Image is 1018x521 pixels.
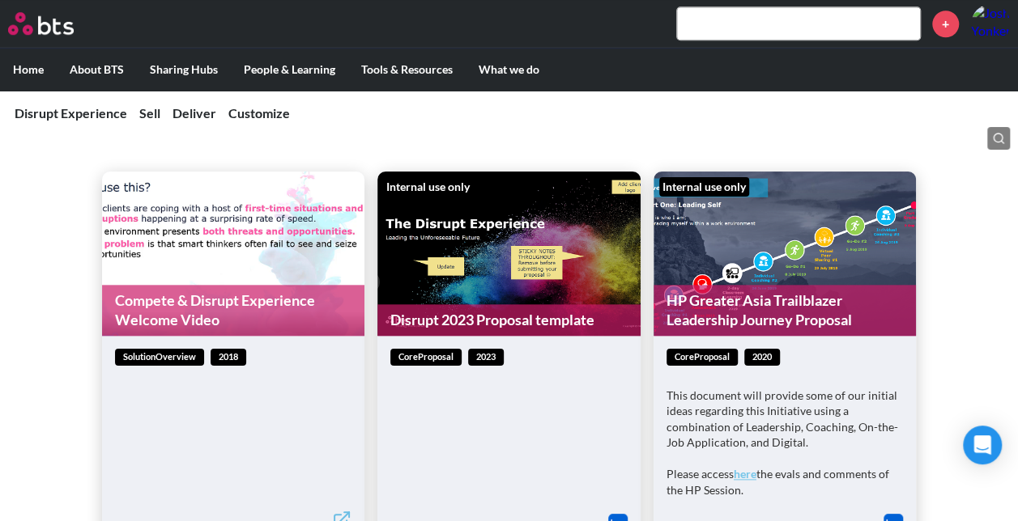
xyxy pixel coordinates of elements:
[963,426,1002,464] div: Open Intercom Messenger
[377,304,641,336] a: Disrupt 2023 Proposal template
[654,285,917,336] a: HP Greater Asia Trailblazer Leadership Journey Proposal
[137,49,231,91] label: Sharing Hubs
[228,105,290,121] a: Customize
[390,349,462,366] span: coreProposal
[8,12,74,35] img: BTS Logo
[667,349,738,366] span: coreProposal
[8,12,104,35] a: Go home
[231,49,348,91] label: People & Learning
[971,4,1010,43] img: Josh Yonker
[466,49,552,91] label: What we do
[173,105,216,121] a: Deliver
[211,349,246,366] span: 2018
[468,349,504,366] span: 2023
[383,177,473,197] div: Internal use only
[734,467,756,481] a: here
[57,49,137,91] label: About BTS
[348,49,466,91] label: Tools & Resources
[744,349,780,366] span: 2020
[971,4,1010,43] a: Profile
[15,105,127,121] a: Disrupt Experience
[139,105,160,121] a: Sell
[667,466,904,498] p: Please access the evals and comments of the HP Session.
[115,349,204,366] span: solutionOverview
[667,388,904,451] p: This document will provide some of our initial ideas regarding this Initiative using a combinatio...
[102,285,365,336] a: Compete & Disrupt Experience Welcome Video
[659,177,749,197] div: Internal use only
[932,11,959,37] a: +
